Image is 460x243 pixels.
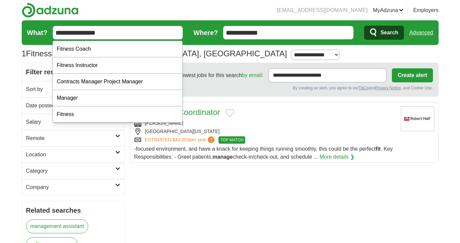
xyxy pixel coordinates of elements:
[375,86,401,90] a: Privacy Notice
[26,118,115,126] h2: Salary
[26,151,115,159] h2: Location
[22,48,26,60] span: 1
[22,49,287,58] h1: Fitness manager Jobs in [GEOGRAPHIC_DATA], [GEOGRAPHIC_DATA]
[22,179,124,195] a: Company
[392,68,433,82] button: Create alert
[22,97,124,114] a: Date posted
[26,167,115,175] h2: Category
[136,85,433,91] div: By creating an alert, you agree to our and , and Cookie Use.
[22,81,124,97] a: Sort by
[26,134,115,142] h2: Remote
[364,26,404,40] button: Search
[409,26,433,39] a: Advanced
[22,130,124,146] a: Remote
[53,57,182,74] div: Fitness Instructor
[53,106,182,123] div: Fitness
[26,219,89,233] a: management assistant
[145,136,216,144] a: ESTIMATED:$43,303per year?
[26,205,120,215] h2: Related searches
[242,72,262,78] a: by email
[22,163,124,179] a: Category
[22,114,124,130] a: Salary
[380,26,398,39] span: Search
[22,63,124,81] h2: Filter results
[22,3,79,18] img: Adzuna logo
[375,146,380,152] strong: fit
[26,183,115,191] h2: Company
[193,28,218,38] label: Where?
[27,28,47,38] label: What?
[149,71,263,79] span: Receive the newest jobs for this search :
[319,153,354,161] a: More details ❯
[358,86,368,90] a: T&Cs
[373,6,404,14] a: MyAdzuna
[134,146,393,160] span: -focused environment, and have a knack for keeping things running smoothly, this could be the per...
[26,102,115,110] h2: Date posted
[225,109,234,117] button: Add to favorite jobs
[145,120,183,126] a: [PERSON_NAME]
[413,6,439,14] a: Employers
[53,74,182,90] div: Contracts Manager Project Manager
[53,41,182,57] div: Fitness Coach
[53,90,182,106] div: Manager
[26,85,115,93] h2: Sort by
[277,6,367,14] li: [EMAIL_ADDRESS][DOMAIN_NAME]
[401,106,434,131] img: Robert Half logo
[22,146,124,163] a: Location
[172,137,189,142] span: $43,303
[218,136,245,144] span: TOP MATCH
[208,136,214,143] span: ?
[134,128,396,135] div: [GEOGRAPHIC_DATA][US_STATE]
[212,154,233,160] strong: manage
